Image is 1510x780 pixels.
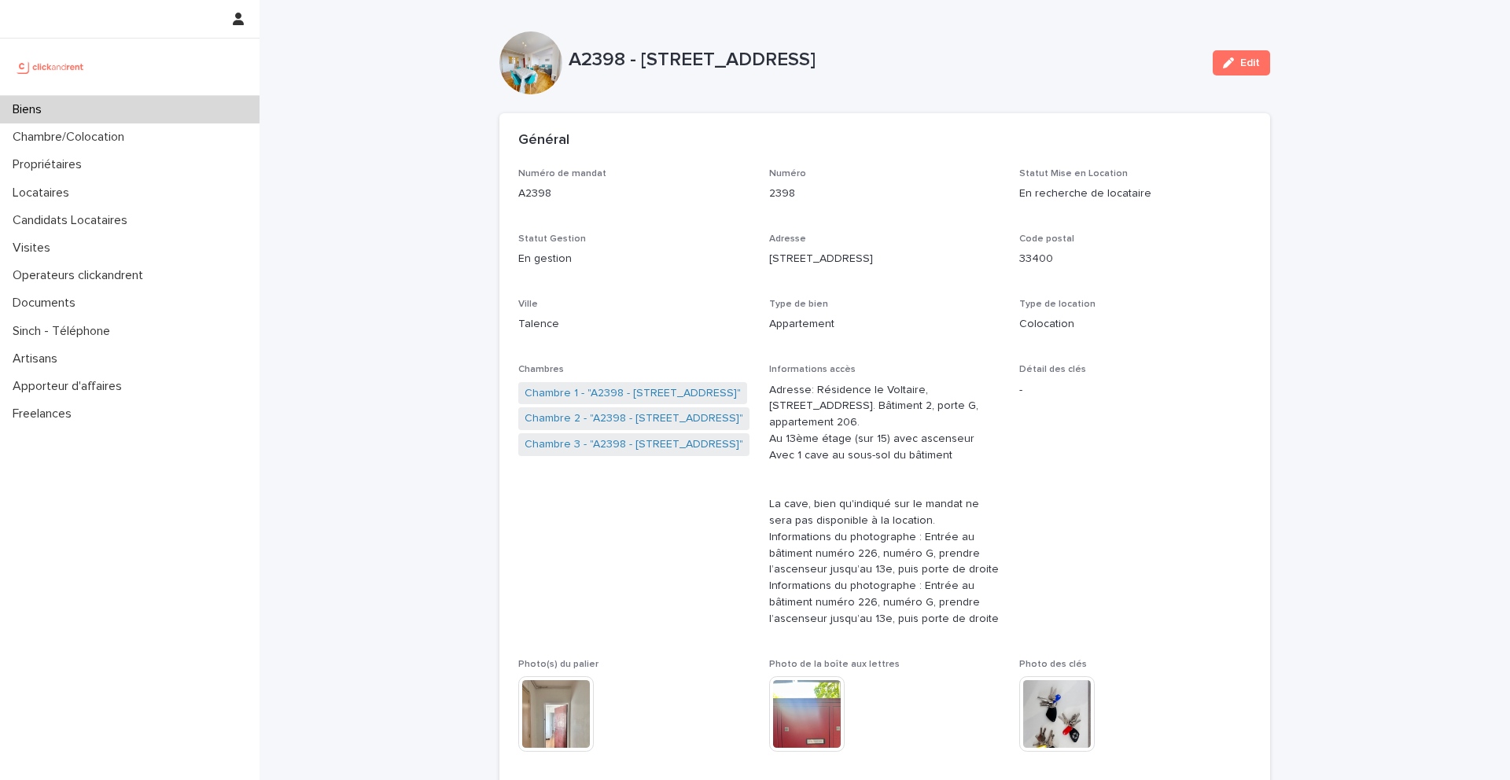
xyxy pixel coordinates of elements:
p: Candidats Locataires [6,213,140,228]
span: Chambres [518,365,564,374]
span: Statut Gestion [518,234,586,244]
p: Colocation [1019,316,1251,333]
span: Edit [1240,57,1260,68]
span: Statut Mise en Location [1019,169,1128,178]
p: Documents [6,296,88,311]
a: Chambre 1 - "A2398 - [STREET_ADDRESS]" [525,385,741,402]
p: Talence [518,316,750,333]
p: Appartement [769,316,1001,333]
span: Ville [518,300,538,309]
p: 2398 [769,186,1001,202]
span: Informations accès [769,365,856,374]
p: 33400 [1019,251,1251,267]
p: Propriétaires [6,157,94,172]
a: Chambre 2 - "A2398 - [STREET_ADDRESS]" [525,410,743,427]
p: Chambre/Colocation [6,130,137,145]
p: [STREET_ADDRESS] [769,251,1001,267]
p: - [1019,382,1251,399]
p: A2398 - [STREET_ADDRESS] [569,49,1200,72]
span: Photo(s) du palier [518,660,598,669]
p: En recherche de locataire [1019,186,1251,202]
p: Apporteur d'affaires [6,379,134,394]
span: Photo de la boîte aux lettres [769,660,900,669]
span: Numéro de mandat [518,169,606,178]
p: Sinch - Téléphone [6,324,123,339]
span: Code postal [1019,234,1074,244]
p: Biens [6,102,54,117]
img: UCB0brd3T0yccxBKYDjQ [13,51,89,83]
p: Operateurs clickandrent [6,268,156,283]
a: Chambre 3 - "A2398 - [STREET_ADDRESS]" [525,436,743,453]
span: Type de location [1019,300,1096,309]
button: Edit [1213,50,1270,75]
p: Freelances [6,407,84,421]
span: Détail des clés [1019,365,1086,374]
p: Adresse: Résidence le Voltaire, [STREET_ADDRESS]. Bâtiment 2, porte G, appartement 206. Au 13ème ... [769,382,1001,627]
p: A2398 [518,186,750,202]
p: En gestion [518,251,750,267]
span: Type de bien [769,300,828,309]
span: Photo des clés [1019,660,1087,669]
p: Visites [6,241,63,256]
h2: Général [518,132,569,149]
p: Locataires [6,186,82,201]
span: Numéro [769,169,806,178]
p: Artisans [6,351,70,366]
span: Adresse [769,234,806,244]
